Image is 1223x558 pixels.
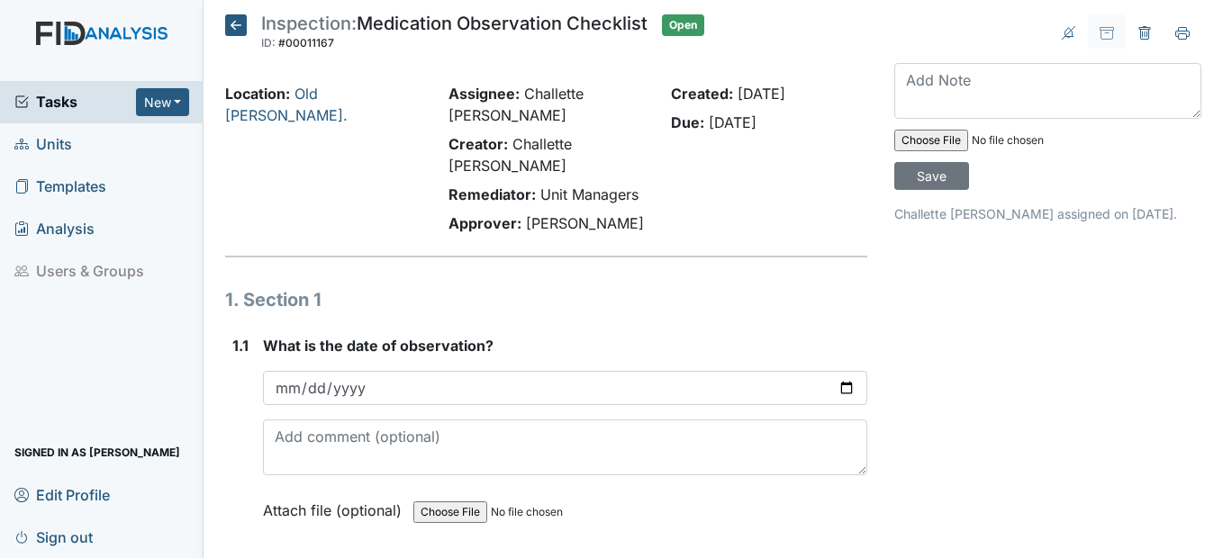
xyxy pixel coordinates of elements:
strong: Assignee: [448,85,520,103]
strong: Approver: [448,214,521,232]
a: Tasks [14,91,136,112]
span: #00011167 [278,36,334,49]
span: [PERSON_NAME] [526,214,644,232]
span: Templates [14,173,106,201]
strong: Location: [225,85,290,103]
button: New [136,88,190,116]
strong: Due: [671,113,704,131]
p: Challette [PERSON_NAME] assigned on [DATE]. [894,204,1201,223]
span: [DATE] [709,113,756,131]
span: Sign out [14,523,93,551]
strong: Remediator: [448,185,536,203]
h1: 1. Section 1 [225,286,866,313]
span: Units [14,130,72,158]
strong: Created: [671,85,733,103]
span: ID: [261,36,276,49]
span: What is the date of observation? [263,337,494,355]
input: Save [894,162,969,190]
span: Open [662,14,704,36]
span: [DATE] [738,85,785,103]
label: Attach file (optional) [263,490,409,521]
strong: Creator: [448,135,508,153]
span: Analysis [14,215,95,243]
div: Medication Observation Checklist [261,14,648,54]
span: Inspection: [261,13,357,34]
label: 1.1 [232,335,249,356]
span: Edit Profile [14,481,110,508]
span: Unit Managers [540,185,639,203]
span: Signed in as [PERSON_NAME] [14,438,180,466]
